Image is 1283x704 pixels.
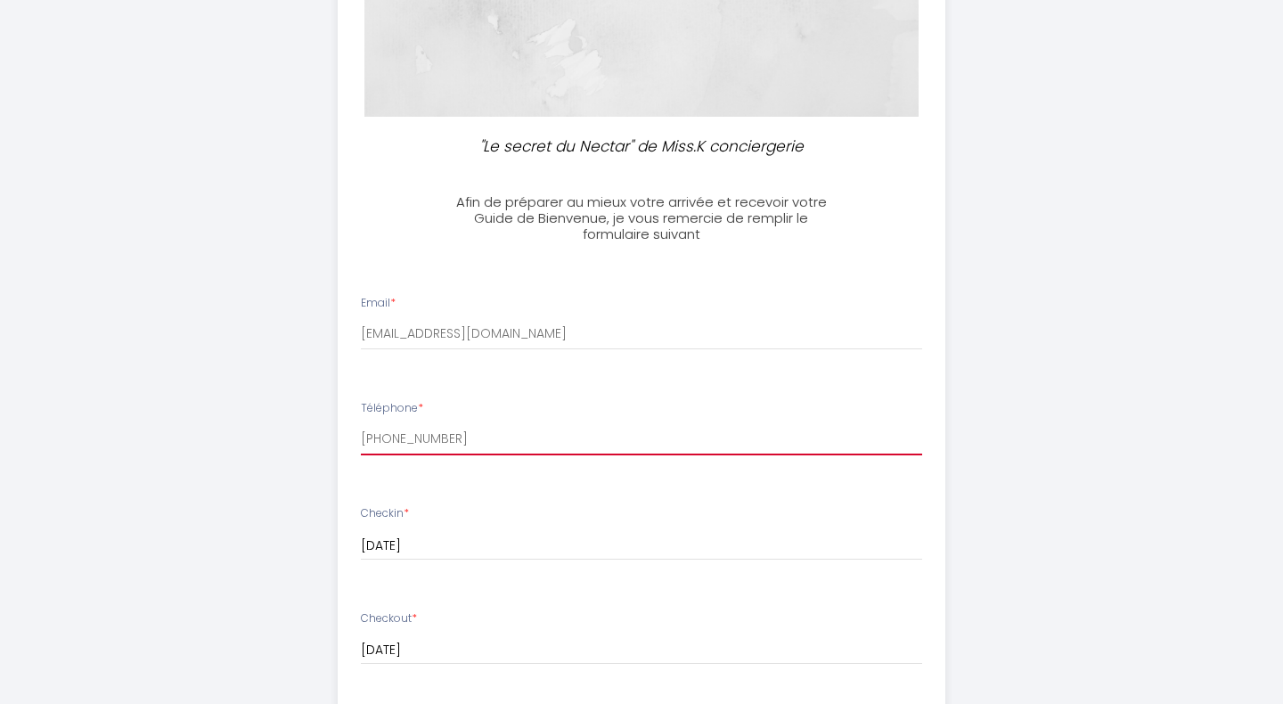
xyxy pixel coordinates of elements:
p: "Le secret du Nectar" de Miss.K conciergerie [451,135,832,159]
label: Checkin [361,505,409,522]
h3: Afin de préparer au mieux votre arrivée et recevoir votre Guide de Bienvenue, je vous remercie de... [443,194,839,242]
label: Téléphone [361,400,423,417]
label: Email [361,295,396,312]
label: Checkout [361,610,417,627]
